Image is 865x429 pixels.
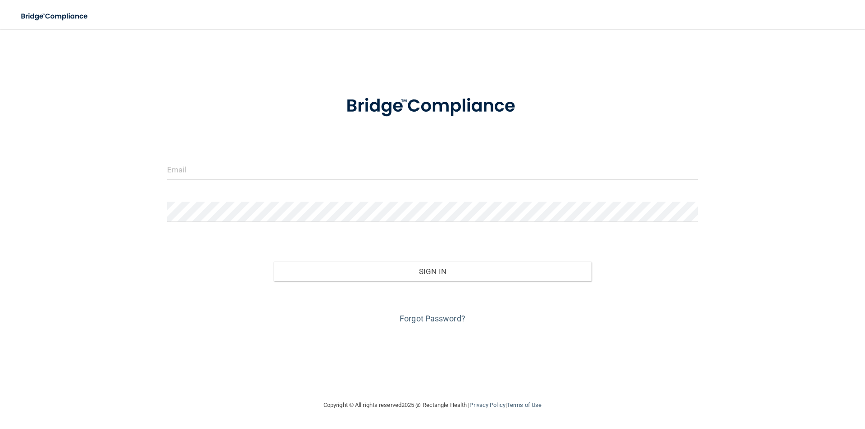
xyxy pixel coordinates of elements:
[400,314,465,323] a: Forgot Password?
[507,402,542,408] a: Terms of Use
[167,159,698,180] input: Email
[469,402,505,408] a: Privacy Policy
[14,7,96,26] img: bridge_compliance_login_screen.278c3ca4.svg
[273,262,592,281] button: Sign In
[328,83,537,130] img: bridge_compliance_login_screen.278c3ca4.svg
[268,391,597,420] div: Copyright © All rights reserved 2025 @ Rectangle Health | |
